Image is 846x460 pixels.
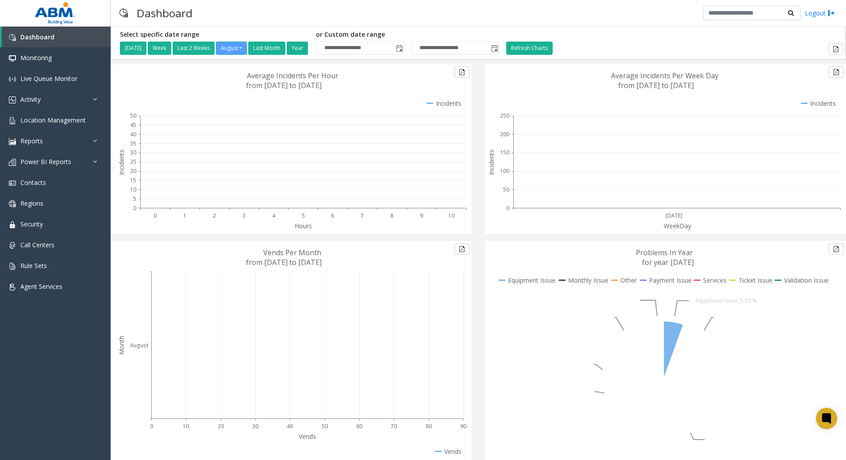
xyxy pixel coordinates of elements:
[696,297,757,304] text: Equipment Issue: 5.53 %
[242,212,246,219] text: 3
[252,422,258,430] text: 30
[130,140,136,147] text: 35
[295,222,312,230] text: Hours
[9,34,16,41] img: 'icon'
[20,54,52,62] span: Monitoring
[828,43,843,55] button: Export to pdf
[611,71,719,80] text: Average Incidents Per Week Day
[394,42,404,54] span: Toggle popup
[20,261,47,270] span: Rule Sets
[489,42,499,54] span: Toggle popup
[133,195,136,203] text: 5
[500,149,509,156] text: 150
[248,42,285,55] button: Last Month
[356,422,362,430] text: 60
[828,8,835,18] img: logout
[9,117,16,124] img: 'icon'
[154,212,157,219] text: 0
[20,220,43,228] span: Security
[130,112,136,119] text: 50
[636,248,693,257] text: Problems In Year
[9,159,16,166] img: 'icon'
[420,212,423,219] text: 9
[503,186,509,193] text: 50
[9,200,16,207] img: 'icon'
[173,42,215,55] button: Last 2 Weeks
[130,158,136,165] text: 25
[454,243,469,255] button: Export to pdf
[9,242,16,249] img: 'icon'
[331,212,334,219] text: 6
[117,149,126,175] text: Incidents
[426,422,432,430] text: 80
[20,199,43,207] span: Regions
[2,27,111,47] a: Dashboard
[460,422,466,430] text: 90
[9,284,16,291] img: 'icon'
[247,71,338,80] text: Average Incidents Per Hour
[361,212,364,219] text: 7
[287,42,308,55] button: Year
[9,263,16,270] img: 'icon'
[246,257,322,267] text: from [DATE] to [DATE]
[299,432,316,441] text: Vends
[454,66,469,78] button: Export to pdf
[316,31,500,38] h5: or Custom date range
[213,212,216,219] text: 2
[805,8,835,18] a: Logout
[119,2,128,24] img: pageIcon
[130,341,148,349] text: August
[20,137,43,145] span: Reports
[664,222,692,230] text: WeekDay
[500,130,509,138] text: 200
[506,42,553,55] button: Refresh Charts
[20,95,41,103] span: Activity
[117,336,126,355] text: Month
[390,212,393,219] text: 8
[183,212,186,219] text: 1
[130,167,136,175] text: 20
[130,149,136,156] text: 30
[183,422,189,430] text: 10
[506,204,509,212] text: 0
[130,176,136,184] text: 15
[829,66,844,78] button: Export to pdf
[272,212,276,219] text: 4
[665,212,682,219] text: [DATE]
[150,422,153,430] text: 0
[263,248,321,257] text: Vends Per Month
[20,282,62,291] span: Agent Services
[246,80,322,90] text: from [DATE] to [DATE]
[148,42,171,55] button: Week
[500,167,509,175] text: 100
[642,257,694,267] text: for year [DATE]
[20,116,86,124] span: Location Management
[133,204,136,212] text: 0
[130,130,136,138] text: 40
[120,31,309,38] h5: Select specific date range
[218,422,224,430] text: 20
[20,33,54,41] span: Dashboard
[391,422,397,430] text: 70
[9,55,16,62] img: 'icon'
[20,241,54,249] span: Call Centers
[120,42,146,55] button: [DATE]
[500,112,509,119] text: 250
[322,422,328,430] text: 50
[130,186,136,193] text: 10
[487,149,496,175] text: Incidents
[829,243,844,255] button: Export to pdf
[9,180,16,187] img: 'icon'
[9,221,16,228] img: 'icon'
[9,76,16,83] img: 'icon'
[287,422,293,430] text: 40
[9,96,16,103] img: 'icon'
[9,138,16,145] img: 'icon'
[448,212,454,219] text: 10
[130,121,136,129] text: 45
[302,212,305,219] text: 5
[20,157,71,166] span: Power BI Reports
[132,2,197,24] h3: Dashboard
[216,42,247,55] button: August
[20,178,46,187] span: Contacts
